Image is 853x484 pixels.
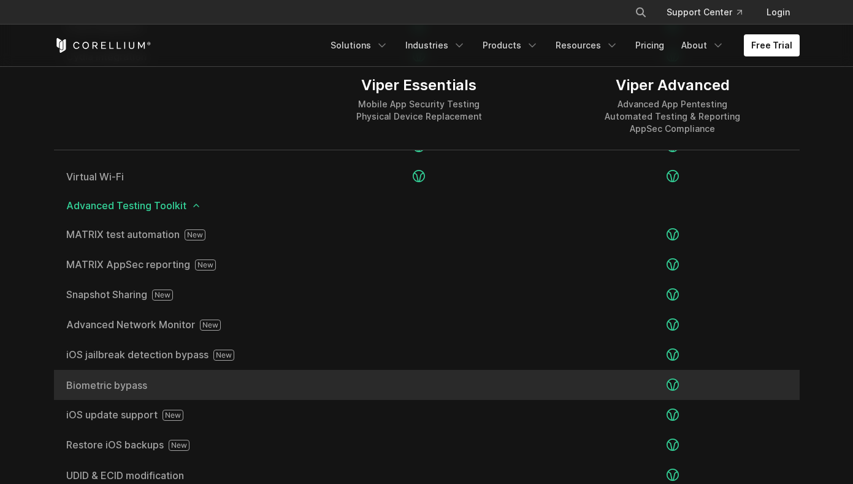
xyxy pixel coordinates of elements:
a: Industries [398,34,473,56]
a: Resources [548,34,625,56]
a: Support Center [657,1,752,23]
a: Snapshot Sharing [66,290,280,301]
div: Navigation Menu [620,1,800,23]
a: HTTPS Network Monitor [66,142,280,152]
a: Restore iOS backups [66,440,280,451]
div: Navigation Menu [323,34,800,56]
a: MATRIX AppSec reporting [66,259,280,271]
a: Products [475,34,546,56]
a: Advanced Network Monitor [66,320,280,331]
a: Free Trial [744,34,800,56]
a: Pricing [628,34,671,56]
a: Solutions [323,34,396,56]
a: Login [757,1,800,23]
div: Advanced App Pentesting Automated Testing & Reporting AppSec Compliance [605,98,740,135]
div: Viper Advanced [605,76,740,94]
a: UDID & ECID modification [66,471,280,480]
div: Viper Essentials [356,76,482,94]
div: Mobile App Security Testing Physical Device Replacement [356,98,482,123]
a: About [674,34,732,56]
span: iOS jailbreak detection bypass [66,350,280,361]
a: Corellium Home [54,38,151,53]
button: Search [630,1,652,23]
a: MATRIX test automation [66,229,280,240]
a: iOS update support [66,410,280,421]
a: Virtual Wi-Fi [66,172,280,182]
span: Advanced Testing Toolkit [66,201,787,210]
a: Biometric bypass [66,380,280,390]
